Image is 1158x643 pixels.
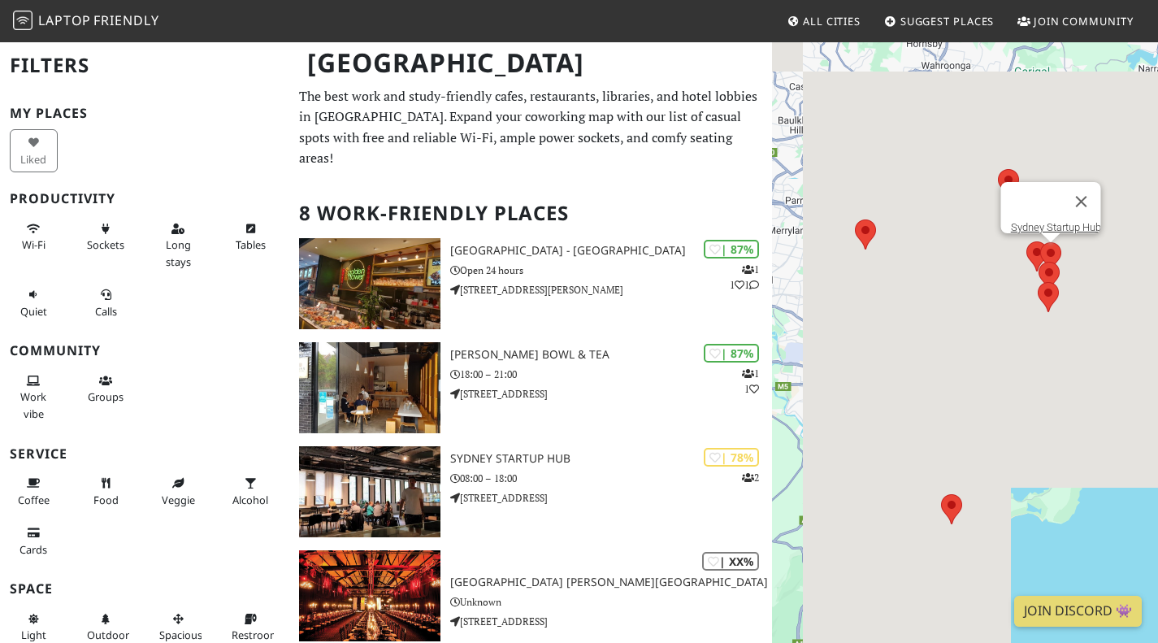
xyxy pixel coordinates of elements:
[704,240,759,259] div: | 87%
[21,628,46,642] span: Natural light
[294,41,769,85] h1: [GEOGRAPHIC_DATA]
[93,11,158,29] span: Friendly
[299,342,440,433] img: Juan Bowl & Tea
[10,581,280,597] h3: Space
[162,493,195,507] span: Veggie
[289,238,772,329] a: Chinatown - Sydney | 87% 111 [GEOGRAPHIC_DATA] - [GEOGRAPHIC_DATA] Open 24 hours [STREET_ADDRESS]...
[82,470,130,513] button: Food
[299,189,762,238] h2: 8 Work-Friendly Places
[227,215,275,259] button: Tables
[803,14,861,28] span: All Cities
[87,628,129,642] span: Outdoor area
[20,542,47,557] span: Credit cards
[95,304,117,319] span: Video/audio calls
[780,7,867,36] a: All Cities
[20,389,46,420] span: People working
[154,470,202,513] button: Veggie
[299,238,440,329] img: Chinatown - Sydney
[1034,14,1134,28] span: Join Community
[299,86,762,169] p: The best work and study-friendly cafes, restaurants, libraries, and hotel lobbies in [GEOGRAPHIC_...
[82,367,130,411] button: Groups
[82,281,130,324] button: Calls
[10,281,58,324] button: Quiet
[1010,221,1100,233] a: Sydney Startup Hub
[18,493,50,507] span: Coffee
[450,348,772,362] h3: [PERSON_NAME] Bowl & Tea
[93,493,119,507] span: Food
[159,628,202,642] span: Spacious
[450,282,772,298] p: [STREET_ADDRESS][PERSON_NAME]
[289,446,772,537] a: Sydney Startup Hub | 78% 2 Sydney Startup Hub 08:00 – 18:00 [STREET_ADDRESS]
[166,237,191,268] span: Long stays
[38,11,91,29] span: Laptop
[289,550,772,641] a: Doltone House Jones Bay Wharf | XX% [GEOGRAPHIC_DATA] [PERSON_NAME][GEOGRAPHIC_DATA] Unknown [STR...
[232,493,268,507] span: Alcohol
[10,41,280,90] h2: Filters
[87,237,124,252] span: Power sockets
[704,344,759,363] div: | 87%
[299,446,440,537] img: Sydney Startup Hub
[1061,182,1100,221] button: Close
[22,237,46,252] span: Stable Wi-Fi
[10,106,280,121] h3: My Places
[450,386,772,402] p: [STREET_ADDRESS]
[10,215,58,259] button: Wi-Fi
[1014,596,1142,627] a: Join Discord 👾
[878,7,1001,36] a: Suggest Places
[450,471,772,486] p: 08:00 – 18:00
[742,470,759,485] p: 2
[13,11,33,30] img: LaptopFriendly
[289,342,772,433] a: Juan Bowl & Tea | 87% 11 [PERSON_NAME] Bowl & Tea 18:00 – 21:00 [STREET_ADDRESS]
[450,490,772,506] p: [STREET_ADDRESS]
[20,304,47,319] span: Quiet
[10,519,58,563] button: Cards
[1011,7,1140,36] a: Join Community
[702,552,759,571] div: | XX%
[10,446,280,462] h3: Service
[450,594,772,610] p: Unknown
[299,550,440,641] img: Doltone House Jones Bay Wharf
[227,470,275,513] button: Alcohol
[10,191,280,206] h3: Productivity
[450,367,772,382] p: 18:00 – 21:00
[450,263,772,278] p: Open 24 hours
[450,614,772,629] p: [STREET_ADDRESS]
[13,7,159,36] a: LaptopFriendly LaptopFriendly
[730,262,759,293] p: 1 1 1
[450,452,772,466] h3: Sydney Startup Hub
[82,215,130,259] button: Sockets
[88,389,124,404] span: Group tables
[232,628,280,642] span: Restroom
[704,448,759,467] div: | 78%
[742,366,759,397] p: 1 1
[900,14,995,28] span: Suggest Places
[450,576,772,589] h3: [GEOGRAPHIC_DATA] [PERSON_NAME][GEOGRAPHIC_DATA]
[450,244,772,258] h3: [GEOGRAPHIC_DATA] - [GEOGRAPHIC_DATA]
[154,215,202,275] button: Long stays
[10,343,280,358] h3: Community
[10,470,58,513] button: Coffee
[10,367,58,427] button: Work vibe
[236,237,266,252] span: Work-friendly tables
